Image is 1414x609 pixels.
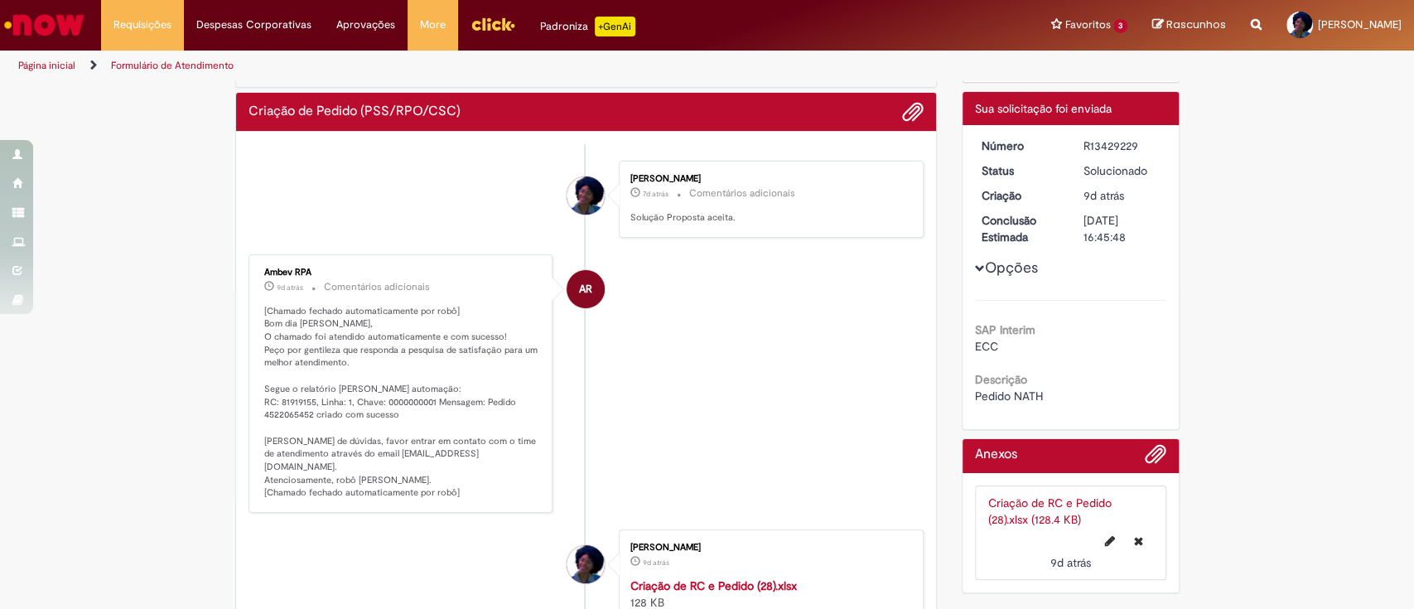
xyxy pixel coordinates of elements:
[113,17,171,33] span: Requisições
[1318,17,1402,31] span: [PERSON_NAME]
[689,186,795,201] small: Comentários adicionais
[1050,555,1091,570] span: 9d atrás
[975,372,1027,387] b: Descrição
[1050,555,1091,570] time: 19/08/2025 15:22:56
[975,389,1043,404] span: Pedido NATH
[2,8,87,41] img: ServiceNow
[1145,443,1166,473] button: Adicionar anexos
[277,283,303,292] span: 9d atrás
[249,104,461,119] h2: Criação de Pedido (PSS/RPO/CSC) Histórico de tíquete
[1152,17,1226,33] a: Rascunhos
[579,269,592,309] span: AR
[336,17,395,33] span: Aprovações
[969,187,1071,204] dt: Criação
[975,101,1112,116] span: Sua solicitação foi enviada
[969,138,1071,154] dt: Número
[567,176,605,215] div: Esther Teodoro Da Silva
[18,59,75,72] a: Página inicial
[988,495,1112,527] a: Criação de RC e Pedido (28).xlsx (128.4 KB)
[643,558,669,568] time: 19/08/2025 15:22:56
[975,447,1017,462] h2: Anexos
[540,17,635,36] div: Padroniza
[595,17,635,36] p: +GenAi
[1083,188,1124,203] time: 19/08/2025 15:23:03
[1124,528,1153,554] button: Excluir Criação de RC e Pedido (28).xlsx
[111,59,234,72] a: Formulário de Atendimento
[643,189,668,199] span: 7d atrás
[1083,187,1161,204] div: 19/08/2025 15:23:03
[1095,528,1125,554] button: Editar nome de arquivo Criação de RC e Pedido (28).xlsx
[630,543,906,553] div: [PERSON_NAME]
[643,558,669,568] span: 9d atrás
[420,17,446,33] span: More
[567,270,605,308] div: Ambev RPA
[1166,17,1226,32] span: Rascunhos
[630,174,906,184] div: [PERSON_NAME]
[975,322,1035,337] b: SAP Interim
[264,305,540,500] p: [Chamado fechado automaticamente por robô] Bom dia [PERSON_NAME], O chamado foi atendido automati...
[1083,162,1161,179] div: Solucionado
[277,283,303,292] time: 20/08/2025 01:31:38
[969,162,1071,179] dt: Status
[1083,138,1161,154] div: R13429229
[630,211,906,225] p: Solução Proposta aceita.
[12,51,930,81] ul: Trilhas de página
[1083,212,1161,245] div: [DATE] 16:45:48
[567,545,605,583] div: Esther Teodoro Da Silva
[902,101,924,123] button: Adicionar anexos
[975,339,998,354] span: ECC
[196,17,311,33] span: Despesas Corporativas
[1083,188,1124,203] span: 9d atrás
[969,212,1071,245] dt: Conclusão Estimada
[471,12,515,36] img: click_logo_yellow_360x200.png
[643,189,668,199] time: 21/08/2025 16:22:42
[1064,17,1110,33] span: Favoritos
[264,268,540,278] div: Ambev RPA
[630,578,797,593] a: Criação de RC e Pedido (28).xlsx
[1113,19,1127,33] span: 3
[324,280,430,294] small: Comentários adicionais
